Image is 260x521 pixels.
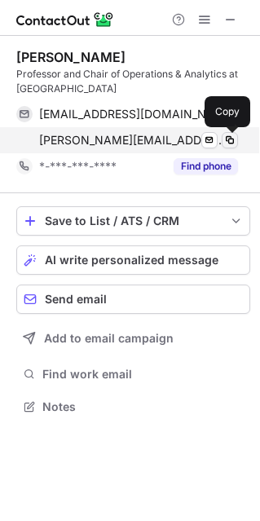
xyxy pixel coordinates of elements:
span: [PERSON_NAME][EMAIL_ADDRESS][DOMAIN_NAME] [39,133,226,148]
button: save-profile-one-click [16,206,250,236]
img: ContactOut v5.3.10 [16,10,114,29]
button: Add to email campaign [16,324,250,353]
button: Reveal Button [174,158,238,174]
span: [EMAIL_ADDRESS][DOMAIN_NAME] [39,107,226,121]
div: Save to List / ATS / CRM [45,214,222,227]
div: Professor and Chair of Operations & Analytics at [GEOGRAPHIC_DATA] [16,67,250,96]
button: Find work email [16,363,250,386]
button: Notes [16,395,250,418]
span: AI write personalized message [45,254,218,267]
span: Find work email [42,367,244,382]
span: Notes [42,400,244,414]
button: Send email [16,285,250,314]
div: [PERSON_NAME] [16,49,126,65]
span: Send email [45,293,107,306]
button: AI write personalized message [16,245,250,275]
span: Add to email campaign [44,332,174,345]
